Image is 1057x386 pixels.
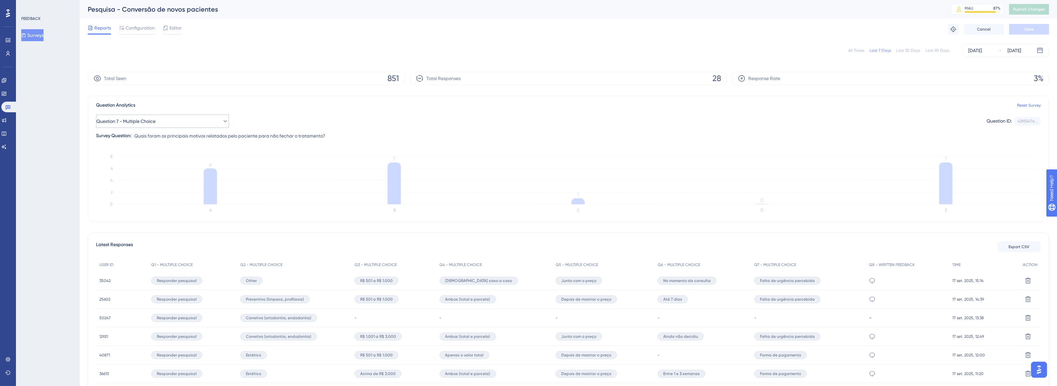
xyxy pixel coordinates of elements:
tspan: 0 [110,202,113,207]
span: Q5 - MULTIPLE CHOICE [556,262,598,267]
span: - [440,315,442,321]
span: - [658,315,660,321]
button: Question 7 - Multiple Choice [96,115,229,128]
span: Quais foram os principais motivos relatados pelo paciente para não fechar o tratamento? [134,132,325,140]
span: 17 set. 2025, 11:20 [953,371,984,376]
span: 17 set. 2025, 14:39 [953,297,984,302]
div: 4395547a... [1017,119,1038,124]
span: Q1 - MULTIPLE CHOICE [151,262,193,267]
tspan: 7 [945,156,947,162]
div: [DATE] [968,47,982,54]
span: Q4 - MULTIPLE CHOICE [440,262,482,267]
span: Corretivo (ortodontia, endodontia) [246,334,311,339]
div: Question ID: [987,117,1012,126]
span: Estético [246,371,261,376]
span: Depois de mostrar o preço [561,371,611,376]
span: Estético [246,352,261,358]
span: R$ 501 a R$ 1.000 [360,278,393,283]
span: R$ 501 a R$ 1.000 [360,297,393,302]
span: 17 set. 2025, 12:00 [953,352,985,358]
span: Acima de R$ 3.000 [360,371,396,376]
span: Other [246,278,257,283]
div: All Times [848,48,864,53]
span: Entre 1 e 3 semanas [663,371,700,376]
button: Publish Changes [1009,4,1049,15]
span: - [355,315,357,321]
span: Depois de mostrar o preço [561,297,611,302]
div: Last 30 Days [896,48,920,53]
span: Question 7 - Multiple Choice [96,117,156,125]
span: Configuration [126,24,155,32]
span: Reports [94,24,111,32]
span: - [556,315,558,321]
span: No momento da consulta [663,278,711,283]
span: Editor [169,24,182,32]
span: - [658,352,660,358]
span: Forma de pagamento [760,371,801,376]
span: R$ 1.001 a R$ 3.000 [360,334,396,339]
span: Q2 - MULTIPLE CHOICE [240,262,282,267]
div: Last 90 Days [925,48,949,53]
span: Apenas o valor total [445,352,484,358]
div: 87 % [993,6,1001,11]
div: [DATE] [1007,47,1021,54]
span: Need Help? [16,2,42,10]
span: 50247 [99,315,111,321]
tspan: 6 [209,162,212,168]
tspan: 0 [760,197,764,204]
text: D [761,208,764,213]
span: Total Responses [426,74,461,82]
span: 36613 [99,371,109,376]
span: Ambos (total e parcela) [445,371,490,376]
span: - [754,315,756,321]
span: Falta de urgência percebida [760,297,815,302]
span: Responder pesquisa! [157,278,197,283]
div: Survey Question: [96,132,132,140]
span: Junto com o preço [561,278,596,283]
span: TIME [953,262,961,267]
span: Q7 - MULTIPLE CHOICE [754,262,796,267]
text: B [393,208,396,213]
button: Surveys [21,29,44,41]
span: Q6 - MULTIPLE CHOICE [658,262,700,267]
span: Ainda não decidiu [663,334,698,339]
span: Save [1024,27,1034,32]
span: ACTION [1023,262,1037,267]
span: Latest Responses [96,241,133,253]
button: Cancel [964,24,1004,35]
button: Save [1009,24,1049,35]
tspan: 1 [577,192,579,198]
span: Ambos (total e parcela) [445,297,490,302]
span: Depois de mostrar o preço [561,352,611,358]
div: FEEDBACK [21,16,41,21]
text: A [209,208,212,213]
tspan: 8 [110,154,113,159]
span: 12921 [99,334,108,339]
span: Responder pesquisa! [157,297,197,302]
a: Reset Survey [1017,103,1041,108]
span: USER ID [99,262,114,267]
span: Corretivo (ortodontia, endodontia) [246,315,311,321]
div: Pesquisa - Conversão de novos pacientes [88,5,934,14]
tspan: 7 [393,156,395,162]
span: Preventivo (limpeza, profilaxia) [246,297,304,302]
span: 40871 [99,352,110,358]
span: Falta de urgência percebida [760,278,815,283]
text: C [577,208,580,213]
span: Response Rate [748,74,780,82]
span: 28 [712,73,721,84]
span: Responder pesquisa! [157,315,197,321]
div: - [869,315,946,321]
span: 25602 [99,297,110,302]
span: Total Seen [104,74,126,82]
span: Publish Changes [1013,7,1045,12]
span: 35042 [99,278,111,283]
span: Q3 - MULTIPLE CHOICE [355,262,397,267]
tspan: 2 [111,190,113,195]
span: Responder pesquisa! [157,371,197,376]
span: Responder pesquisa! [157,334,197,339]
span: Export CSV [1009,244,1030,249]
span: 3% [1034,73,1043,84]
span: Responder pesquisa! [157,352,197,358]
span: Até 7 dias [663,297,682,302]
